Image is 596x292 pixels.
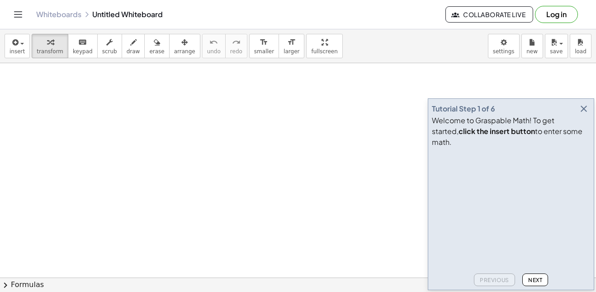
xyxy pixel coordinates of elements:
button: redoredo [225,34,247,58]
button: transform [32,34,68,58]
i: keyboard [78,37,87,48]
button: format_sizesmaller [249,34,279,58]
span: undo [207,48,221,55]
button: save [545,34,568,58]
button: erase [144,34,169,58]
span: erase [149,48,164,55]
button: scrub [97,34,122,58]
span: settings [493,48,515,55]
span: fullscreen [311,48,337,55]
span: redo [230,48,242,55]
span: larger [284,48,299,55]
span: transform [37,48,63,55]
button: Toggle navigation [11,7,25,22]
button: Log in [535,6,578,23]
button: Next [522,273,548,286]
button: arrange [169,34,200,58]
button: keyboardkeypad [68,34,98,58]
button: settings [488,34,520,58]
i: redo [232,37,241,48]
a: Whiteboards [36,10,81,19]
span: save [550,48,563,55]
span: draw [127,48,140,55]
button: fullscreen [306,34,342,58]
button: draw [122,34,145,58]
span: keypad [73,48,93,55]
button: insert [5,34,30,58]
button: format_sizelarger [279,34,304,58]
i: format_size [287,37,296,48]
span: insert [9,48,25,55]
span: Next [528,277,542,283]
button: Collaborate Live [445,6,533,23]
span: scrub [102,48,117,55]
span: smaller [254,48,274,55]
b: click the insert button [459,126,535,136]
div: Welcome to Graspable Math! To get started, to enter some math. [432,115,590,148]
button: undoundo [202,34,226,58]
div: Tutorial Step 1 of 6 [432,103,495,114]
span: new [526,48,538,55]
span: arrange [174,48,195,55]
i: format_size [260,37,268,48]
span: Collaborate Live [453,10,525,19]
button: new [521,34,543,58]
span: load [575,48,587,55]
button: load [570,34,591,58]
i: undo [209,37,218,48]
